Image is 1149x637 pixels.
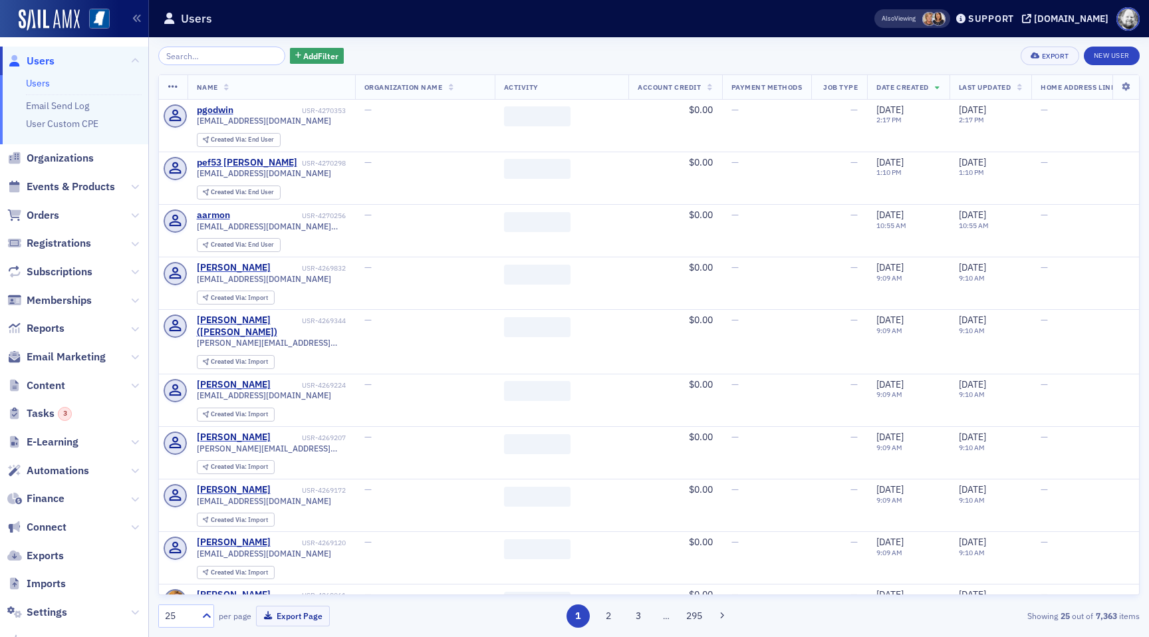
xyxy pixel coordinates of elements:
[850,261,858,273] span: —
[27,406,72,421] span: Tasks
[959,536,986,548] span: [DATE]
[273,591,346,600] div: USR-4269061
[27,321,64,336] span: Reports
[731,431,739,443] span: —
[27,293,92,308] span: Memberships
[959,588,986,600] span: [DATE]
[197,262,271,274] div: [PERSON_NAME]
[7,54,55,68] a: Users
[850,588,858,600] span: —
[211,293,248,302] span: Created Via :
[1034,13,1108,25] div: [DOMAIN_NAME]
[959,221,989,230] time: 10:55 AM
[364,209,372,221] span: —
[27,265,92,279] span: Subscriptions
[89,9,110,29] img: SailAMX
[876,326,902,335] time: 9:09 AM
[364,483,372,495] span: —
[504,212,571,232] span: ‌
[27,208,59,223] span: Orders
[197,379,271,391] div: [PERSON_NAME]
[27,151,94,166] span: Organizations
[7,406,72,421] a: Tasks3
[26,118,98,130] a: User Custom CPE
[504,381,571,401] span: ‌
[689,483,713,495] span: $0.00
[596,604,620,628] button: 2
[211,517,268,524] div: Import
[273,381,346,390] div: USR-4269224
[731,536,739,548] span: —
[197,390,331,400] span: [EMAIL_ADDRESS][DOMAIN_NAME]
[26,77,50,89] a: Users
[211,357,248,366] span: Created Via :
[211,515,248,524] span: Created Via :
[959,443,985,452] time: 9:10 AM
[959,82,1011,92] span: Last Updated
[7,520,66,535] a: Connect
[1041,156,1048,168] span: —
[197,157,297,169] a: pef53 [PERSON_NAME]
[959,156,986,168] span: [DATE]
[959,548,985,557] time: 9:10 AM
[876,495,902,505] time: 9:09 AM
[364,156,372,168] span: —
[731,104,739,116] span: —
[19,9,80,31] a: SailAMX
[1041,261,1048,273] span: —
[26,100,89,112] a: Email Send Log
[303,50,338,62] span: Add Filter
[850,536,858,548] span: —
[27,236,91,251] span: Registrations
[823,82,858,92] span: Job Type
[689,261,713,273] span: $0.00
[27,54,55,68] span: Users
[211,295,268,302] div: Import
[273,539,346,547] div: USR-4269120
[882,14,916,23] span: Viewing
[197,566,275,580] div: Created Via: Import
[7,321,64,336] a: Reports
[197,460,275,474] div: Created Via: Import
[302,317,346,325] div: USR-4269344
[27,378,65,393] span: Content
[876,314,904,326] span: [DATE]
[197,315,300,338] div: [PERSON_NAME]([PERSON_NAME])
[7,549,64,563] a: Exports
[364,431,372,443] span: —
[876,82,928,92] span: Date Created
[1021,47,1079,65] button: Export
[364,104,372,116] span: —
[27,605,67,620] span: Settings
[959,378,986,390] span: [DATE]
[959,390,985,399] time: 9:10 AM
[689,536,713,548] span: $0.00
[968,13,1014,25] div: Support
[158,47,285,65] input: Search…
[211,135,248,144] span: Created Via :
[27,350,106,364] span: Email Marketing
[959,273,985,283] time: 9:10 AM
[638,82,701,92] span: Account Credit
[197,116,331,126] span: [EMAIL_ADDRESS][DOMAIN_NAME]
[197,444,346,453] span: [PERSON_NAME][EMAIL_ADDRESS][DOMAIN_NAME]
[273,486,346,495] div: USR-4269172
[1084,47,1140,65] a: New User
[27,180,115,194] span: Events & Products
[290,48,344,64] button: AddFilter
[299,159,346,168] div: USR-4270298
[211,569,268,576] div: Import
[256,606,330,626] button: Export Page
[27,520,66,535] span: Connect
[876,588,904,600] span: [DATE]
[850,156,858,168] span: —
[689,156,713,168] span: $0.00
[876,115,902,124] time: 2:17 PM
[7,293,92,308] a: Memberships
[7,180,115,194] a: Events & Products
[689,104,713,116] span: $0.00
[197,408,275,422] div: Created Via: Import
[364,314,372,326] span: —
[364,536,372,548] span: —
[876,273,902,283] time: 9:09 AM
